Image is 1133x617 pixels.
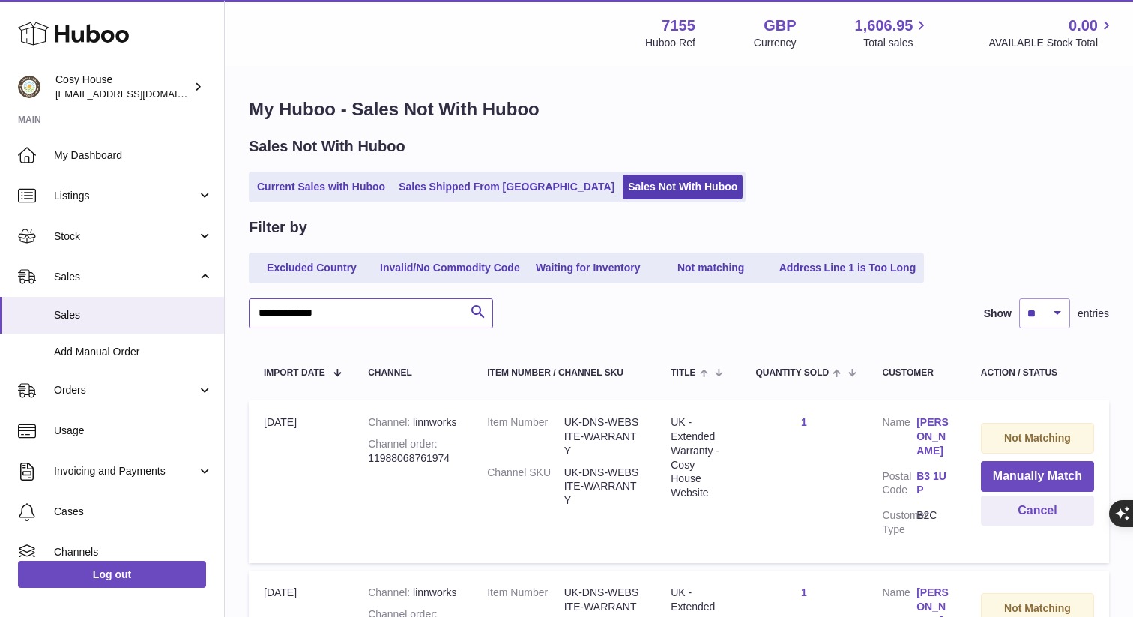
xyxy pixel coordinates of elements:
a: Address Line 1 is Too Long [774,256,922,280]
span: 0.00 [1069,16,1098,36]
strong: Not Matching [1004,602,1071,614]
a: [PERSON_NAME] [916,415,951,458]
a: 1 [801,416,807,428]
a: Excluded Country [252,256,372,280]
div: Channel [368,368,457,378]
div: Huboo Ref [645,36,695,50]
span: Channels [54,545,213,559]
h1: My Huboo - Sales Not With Huboo [249,97,1109,121]
span: Stock [54,229,197,244]
div: UK - Extended Warranty - Cosy House Website [671,415,725,500]
img: info@wholesomegoods.com [18,76,40,98]
h2: Filter by [249,217,307,238]
span: Invoicing and Payments [54,464,197,478]
button: Cancel [981,496,1094,526]
span: [EMAIL_ADDRESS][DOMAIN_NAME] [55,88,220,100]
div: linnworks [368,586,457,600]
strong: Channel order [368,438,438,450]
span: 1,606.95 [855,16,913,36]
span: Listings [54,189,197,203]
strong: Channel [368,416,413,428]
dt: Postal Code [883,469,917,502]
h2: Sales Not With Huboo [249,136,405,157]
td: [DATE] [249,400,353,563]
a: Sales Shipped From [GEOGRAPHIC_DATA] [393,175,620,199]
span: entries [1078,307,1109,321]
strong: Channel [368,586,413,598]
dd: UK-DNS-WEBSITE-WARRANTY [564,415,641,458]
span: Sales [54,270,197,284]
dd: B2C [916,508,951,537]
span: Usage [54,424,213,438]
span: Add Manual Order [54,345,213,359]
span: Title [671,368,695,378]
dd: UK-DNS-WEBSITE-WARRANTY [564,466,641,508]
div: Customer [883,368,951,378]
label: Show [984,307,1012,321]
strong: 7155 [662,16,695,36]
strong: GBP [764,16,796,36]
button: Manually Match [981,461,1094,492]
div: Cosy House [55,73,190,101]
span: Cases [54,505,213,519]
dt: Name [883,415,917,462]
span: Import date [264,368,325,378]
a: Log out [18,561,206,588]
span: My Dashboard [54,148,213,163]
div: Item Number / Channel SKU [487,368,641,378]
a: B3 1UP [916,469,951,498]
span: Quantity Sold [755,368,829,378]
div: Action / Status [981,368,1094,378]
a: 0.00 AVAILABLE Stock Total [988,16,1115,50]
a: Invalid/No Commodity Code [375,256,525,280]
span: AVAILABLE Stock Total [988,36,1115,50]
dt: Channel SKU [487,466,564,508]
a: Sales Not With Huboo [623,175,743,199]
a: 1 [801,586,807,598]
a: Waiting for Inventory [528,256,648,280]
a: Not matching [651,256,771,280]
strong: Not Matching [1004,432,1071,444]
span: Orders [54,383,197,397]
div: linnworks [368,415,457,430]
span: Sales [54,308,213,322]
dt: Customer Type [883,508,917,537]
div: 11988068761974 [368,437,457,466]
dt: Item Number [487,415,564,458]
span: Total sales [863,36,930,50]
a: 1,606.95 Total sales [855,16,931,50]
div: Currency [754,36,797,50]
a: Current Sales with Huboo [252,175,390,199]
